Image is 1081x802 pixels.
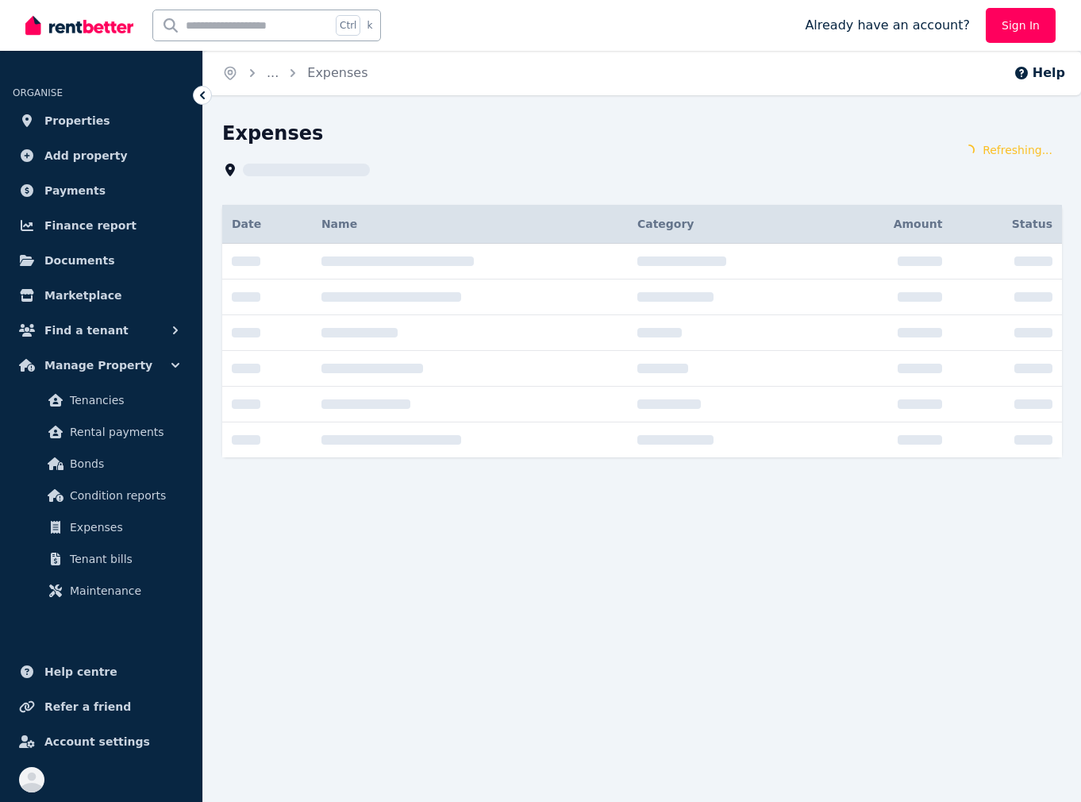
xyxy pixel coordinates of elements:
[307,65,367,80] a: Expenses
[19,416,183,448] a: Rental payments
[13,314,190,346] button: Find a tenant
[13,726,190,758] a: Account settings
[827,205,952,244] th: Amount
[44,216,137,235] span: Finance report
[13,210,190,241] a: Finance report
[70,518,177,537] span: Expenses
[1014,64,1065,83] button: Help
[70,391,177,410] span: Tenancies
[44,321,129,340] span: Find a tenant
[19,575,183,607] a: Maintenance
[986,8,1056,43] a: Sign In
[44,181,106,200] span: Payments
[70,549,177,569] span: Tenant bills
[13,87,63,98] span: ORGANISE
[13,280,190,311] a: Marketplace
[44,111,110,130] span: Properties
[13,349,190,381] button: Manage Property
[336,15,360,36] span: Ctrl
[19,384,183,416] a: Tenancies
[203,51,387,95] nav: Breadcrumb
[19,543,183,575] a: Tenant bills
[44,697,131,716] span: Refer a friend
[19,511,183,543] a: Expenses
[13,691,190,723] a: Refer a friend
[312,205,628,244] th: Name
[44,662,117,681] span: Help centre
[44,356,152,375] span: Manage Property
[983,142,1052,158] span: Refreshing...
[13,656,190,688] a: Help centre
[805,16,970,35] span: Already have an account?
[13,105,190,137] a: Properties
[70,422,177,441] span: Rental payments
[222,121,323,146] h1: Expenses
[367,19,372,32] span: k
[13,140,190,172] a: Add property
[25,13,133,37] img: RentBetter
[19,480,183,511] a: Condition reports
[19,448,183,480] a: Bonds
[13,245,190,276] a: Documents
[70,454,177,473] span: Bonds
[952,205,1062,244] th: Status
[267,65,279,80] span: ...
[44,286,121,305] span: Marketplace
[13,175,190,206] a: Payments
[44,732,150,751] span: Account settings
[70,581,177,600] span: Maintenance
[222,205,312,244] th: Date
[70,486,177,505] span: Condition reports
[44,146,128,165] span: Add property
[44,251,115,270] span: Documents
[628,205,827,244] th: Category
